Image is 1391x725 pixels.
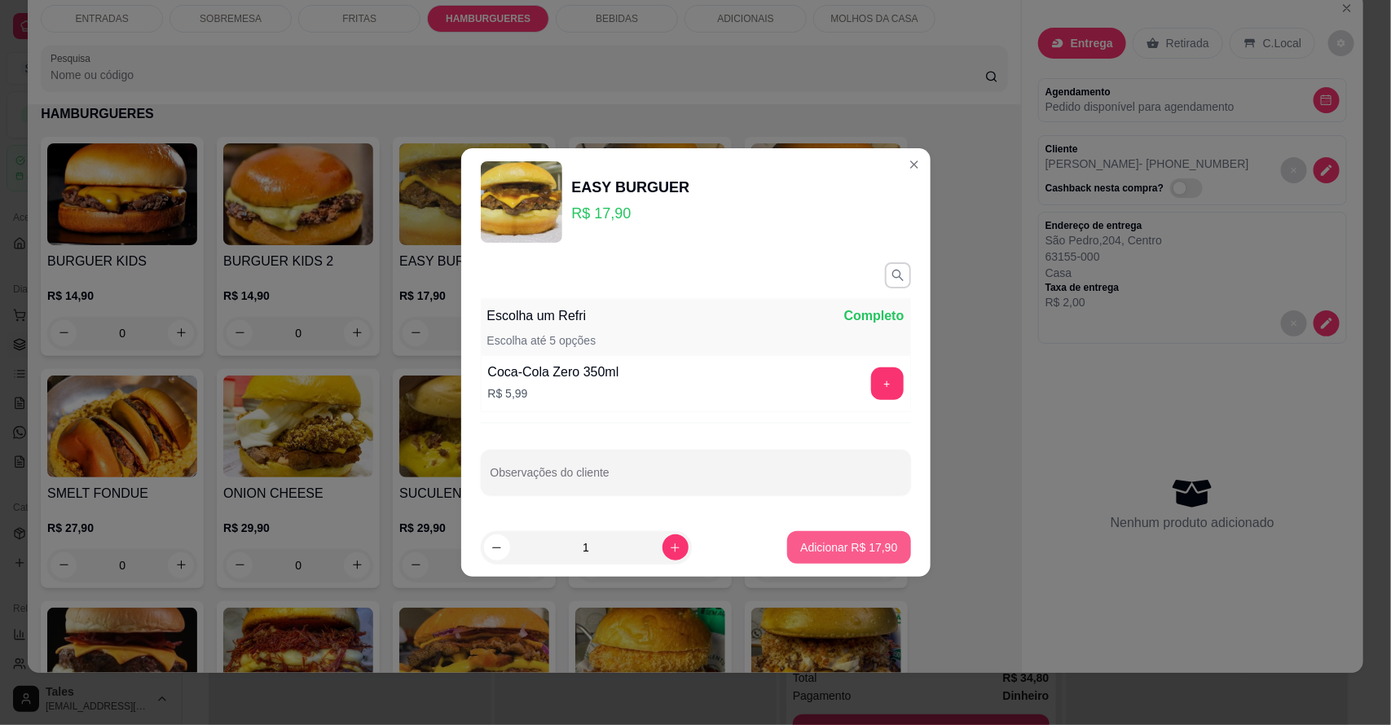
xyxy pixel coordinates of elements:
button: decrease-product-quantity [484,534,510,560]
button: Adicionar R$ 17,90 [787,531,910,564]
input: Observações do cliente [491,471,901,487]
p: Escolha até 5 opções [487,332,596,349]
p: Completo [844,306,905,326]
img: product-image [481,161,562,243]
p: R$ 5,99 [488,385,619,402]
button: Close [901,152,927,178]
button: increase-product-quantity [662,534,689,560]
div: Coca-Cola Zero 350ml [488,362,619,382]
p: Adicionar R$ 17,90 [800,539,897,556]
p: R$ 17,90 [572,202,690,225]
button: add [871,367,904,400]
div: EASY BURGUER [572,176,690,199]
p: Escolha um Refri [487,306,587,326]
